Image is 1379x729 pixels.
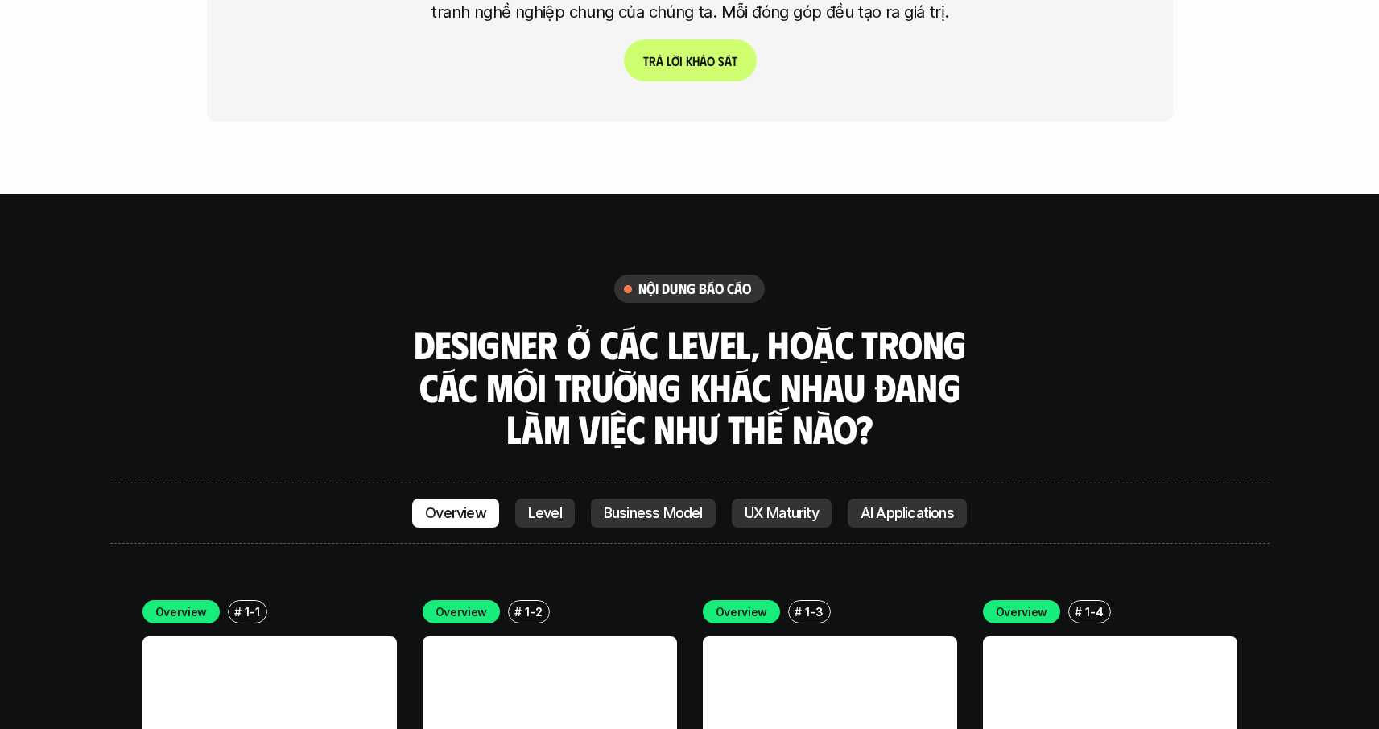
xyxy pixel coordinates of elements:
p: Overview [716,603,768,620]
p: AI Applications [861,505,954,521]
p: Level [528,505,562,521]
p: Overview [436,603,488,620]
span: s [717,53,724,68]
span: ờ [671,53,679,68]
h3: Designer ở các level, hoặc trong các môi trường khác nhau đang làm việc như thế nào? [408,323,972,450]
p: UX Maturity [745,505,819,521]
h6: # [1075,606,1082,618]
a: Level [515,499,575,528]
span: ả [655,53,663,68]
h6: # [514,606,522,618]
span: h [692,53,699,68]
span: l [666,53,671,68]
a: Trảlờikhảosát [623,39,756,81]
span: á [724,53,731,68]
p: 1-2 [525,603,542,620]
span: o [706,53,714,68]
h6: nội dung báo cáo [638,280,752,298]
p: Overview [996,603,1048,620]
a: Business Model [591,499,716,528]
span: ả [699,53,706,68]
span: t [731,53,737,68]
span: T [642,53,648,68]
a: UX Maturity [732,499,832,528]
span: r [648,53,655,68]
p: Overview [155,603,208,620]
span: k [685,53,692,68]
p: Business Model [604,505,703,521]
p: 1-4 [1085,603,1103,620]
h6: # [234,606,242,618]
a: AI Applications [848,499,967,528]
h6: # [795,606,802,618]
p: 1-1 [245,603,259,620]
p: Overview [425,505,486,521]
a: Overview [412,499,499,528]
span: i [679,53,682,68]
p: 1-3 [805,603,823,620]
